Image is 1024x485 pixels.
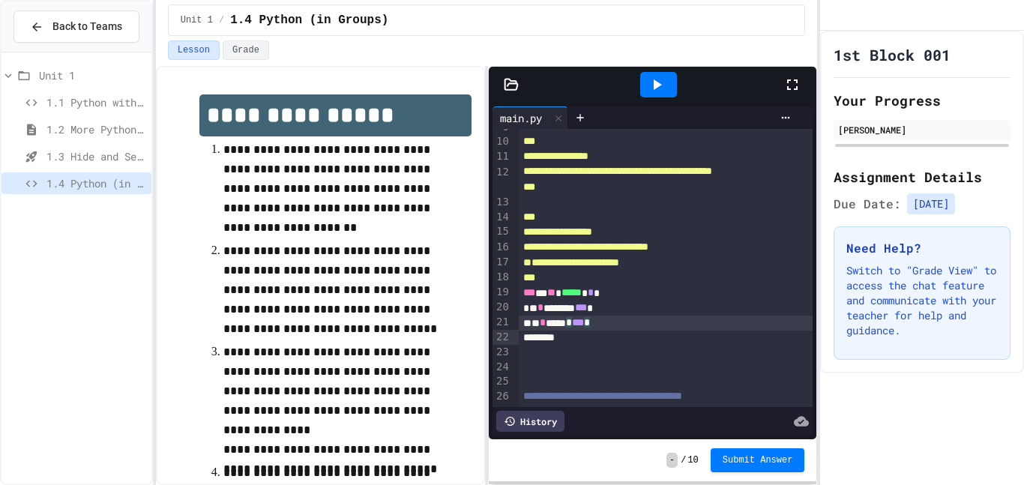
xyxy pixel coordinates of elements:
span: 1.1 Python with Turtle [46,94,145,110]
div: 10 [493,134,511,149]
div: 23 [493,345,511,360]
button: Submit Answer [711,448,805,472]
div: 18 [493,270,511,285]
div: 20 [493,300,511,315]
span: - [666,453,678,468]
span: Due Date: [834,195,901,213]
button: Grade [223,40,269,60]
div: 24 [493,360,511,375]
div: 14 [493,210,511,225]
span: 1.4 Python (in Groups) [46,175,145,191]
div: [PERSON_NAME] [838,123,1006,136]
span: Submit Answer [723,454,793,466]
div: 13 [493,195,511,210]
div: 16 [493,240,511,255]
div: 11 [493,149,511,164]
span: / [219,14,224,26]
div: 25 [493,374,511,389]
span: 1.4 Python (in Groups) [230,11,388,29]
h2: Assignment Details [834,166,1011,187]
span: / [681,454,686,466]
div: 27 [493,404,511,419]
div: 22 [493,330,511,345]
div: 21 [493,315,511,330]
p: Switch to "Grade View" to access the chat feature and communicate with your teacher for help and ... [846,263,998,338]
div: main.py [493,110,549,126]
h3: Need Help? [846,239,998,257]
h2: Your Progress [834,90,1011,111]
span: [DATE] [907,193,955,214]
div: 26 [493,389,511,404]
div: 12 [493,165,511,195]
span: Back to Teams [52,19,122,34]
div: 15 [493,224,511,239]
span: Unit 1 [181,14,213,26]
div: 19 [493,285,511,300]
div: 17 [493,255,511,270]
span: 1.3 Hide and Seek [46,148,145,164]
span: 10 [687,454,698,466]
h1: 1st Block 001 [834,44,951,65]
button: Back to Teams [13,10,139,43]
span: Unit 1 [39,67,145,83]
div: main.py [493,106,568,129]
button: Lesson [168,40,220,60]
span: 1.2 More Python (using Turtle) [46,121,145,137]
div: History [496,411,564,432]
